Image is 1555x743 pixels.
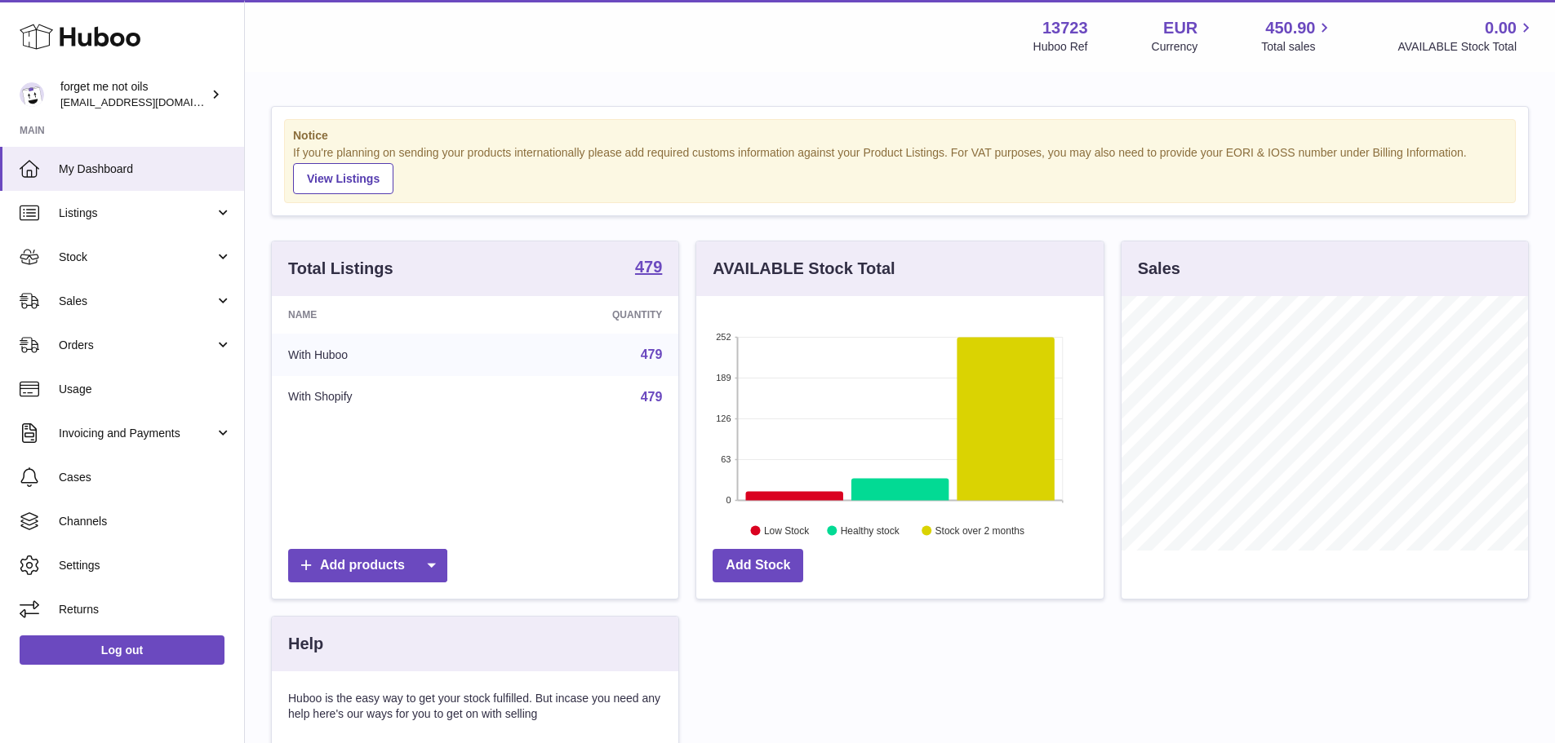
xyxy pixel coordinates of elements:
[641,347,663,361] a: 479
[293,145,1507,194] div: If you're planning on sending your products internationally please add required customs informati...
[293,128,1507,144] strong: Notice
[59,558,232,573] span: Settings
[59,514,232,529] span: Channels
[20,82,44,107] img: internalAdmin-13723@internal.huboo.com
[713,258,895,280] h3: AVAILABLE Stock Total
[641,390,663,404] a: 479
[288,258,393,280] h3: Total Listings
[272,296,491,334] th: Name
[1033,39,1088,55] div: Huboo Ref
[726,495,731,505] text: 0
[59,250,215,265] span: Stock
[293,163,393,194] a: View Listings
[59,382,232,397] span: Usage
[1397,39,1535,55] span: AVAILABLE Stock Total
[1485,17,1517,39] span: 0.00
[59,161,232,177] span: My Dashboard
[60,79,207,110] div: forget me not oils
[935,524,1024,536] text: Stock over 2 months
[20,635,224,665] a: Log out
[59,426,215,441] span: Invoicing and Payments
[1397,17,1535,55] a: 0.00 AVAILABLE Stock Total
[59,206,215,221] span: Listings
[1042,17,1088,39] strong: 13723
[59,338,215,353] span: Orders
[272,334,491,376] td: With Huboo
[635,259,662,275] strong: 479
[59,470,232,485] span: Cases
[59,294,215,309] span: Sales
[288,691,662,722] p: Huboo is the easy way to get your stock fulfilled. But incase you need any help here's our ways f...
[1261,39,1334,55] span: Total sales
[288,549,447,582] a: Add products
[722,454,731,464] text: 63
[1265,17,1315,39] span: 450.90
[716,373,731,383] text: 189
[764,524,810,536] text: Low Stock
[716,332,731,342] text: 252
[841,524,900,536] text: Healthy stock
[1163,17,1197,39] strong: EUR
[1138,258,1180,280] h3: Sales
[713,549,803,582] a: Add Stock
[59,602,232,617] span: Returns
[716,414,731,423] text: 126
[60,95,240,108] span: [EMAIL_ADDRESS][DOMAIN_NAME]
[1152,39,1198,55] div: Currency
[491,296,679,334] th: Quantity
[288,633,323,655] h3: Help
[1261,17,1334,55] a: 450.90 Total sales
[272,376,491,418] td: With Shopify
[635,259,662,278] a: 479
